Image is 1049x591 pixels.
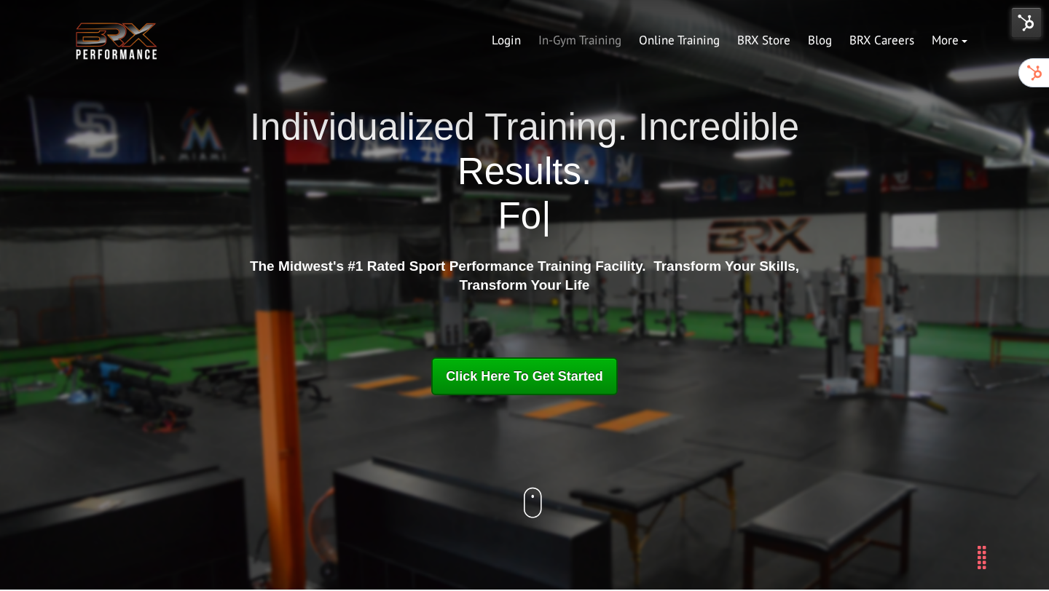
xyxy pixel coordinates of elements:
[1011,7,1042,38] img: HubSpot Tools Menu Toggle
[483,23,530,58] a: Login
[834,434,1049,591] iframe: Chat Widget
[799,23,841,58] a: Blog
[431,357,618,395] a: Click Here To Get Started
[498,195,542,237] span: Fo
[446,369,603,384] span: Click Here To Get Started
[530,23,630,58] a: In-Gym Training
[728,23,799,58] a: BRX Store
[541,195,551,237] span: |
[970,536,994,579] div: Drag
[250,258,799,293] strong: The Midwest's #1 Rated Sport Performance Training Facility. Transform Your Skills, Transform Your...
[841,23,923,58] a: BRX Careers
[630,23,728,58] a: Online Training
[483,23,976,58] div: Navigation Menu
[244,105,805,239] h1: Individualized Training. Incredible Results.
[73,19,160,63] img: BRX Transparent Logo-2
[923,23,976,58] a: More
